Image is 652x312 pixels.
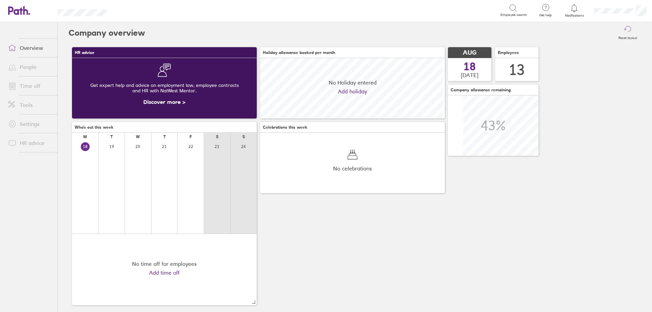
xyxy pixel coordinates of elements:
[110,134,113,139] div: T
[451,88,511,92] span: Company allowance remaining
[3,98,57,112] a: Tools
[136,134,140,139] div: W
[69,22,145,44] h2: Company overview
[464,61,476,72] span: 18
[3,41,57,55] a: Overview
[3,117,57,131] a: Settings
[563,3,585,18] a: Notifications
[263,50,335,55] span: Holiday allowance booked per month
[189,134,192,139] div: F
[614,34,641,40] label: Reset layout
[83,134,87,139] div: M
[3,60,57,74] a: People
[77,77,251,99] div: Get expert help and advice on employment law, employee contracts and HR with NatWest Mentor.
[3,79,57,93] a: Time off
[614,22,641,44] button: Reset layout
[242,134,245,139] div: S
[461,72,478,78] span: [DATE]
[263,125,307,130] span: Celebrations this week
[563,14,585,18] span: Notifications
[509,61,525,78] div: 13
[75,125,113,130] span: Who's out this week
[338,88,367,94] a: Add holiday
[125,7,143,13] div: Search
[501,13,527,17] span: Employee search
[143,98,185,105] a: Discover more >
[3,136,57,150] a: HR advice
[535,13,557,17] span: Get help
[75,50,94,55] span: HR advice
[498,50,519,55] span: Employees
[149,270,180,276] a: Add time off
[163,134,166,139] div: T
[463,49,476,56] span: AUG
[329,79,377,86] span: No Holiday entered
[216,134,218,139] div: S
[333,165,372,171] span: No celebrations
[132,261,197,267] div: No time off for employees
